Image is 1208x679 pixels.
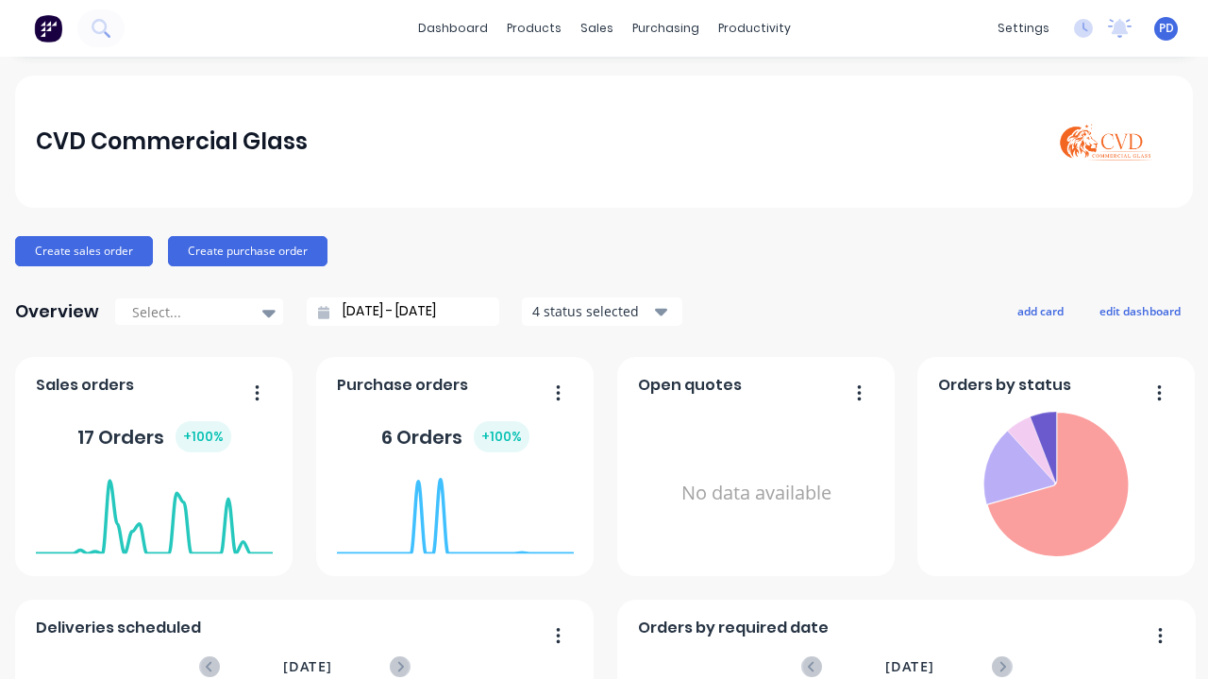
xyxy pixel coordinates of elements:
div: purchasing [623,14,709,42]
div: 6 Orders [381,421,529,452]
span: Open quotes [638,374,742,397]
button: Create sales order [15,236,153,266]
img: Factory [34,14,62,42]
span: Orders by required date [638,617,829,639]
div: CVD Commercial Glass [36,123,308,161]
span: [DATE] [283,656,332,677]
span: Purchase orders [337,374,468,397]
div: Overview [15,293,99,331]
button: edit dashboard [1087,298,1193,323]
div: settings [988,14,1059,42]
div: + 100 % [474,421,529,452]
div: No data available [638,404,875,583]
button: add card [1005,298,1076,323]
span: Deliveries scheduled [36,617,201,639]
span: Orders by status [938,374,1071,397]
div: + 100 % [176,421,231,452]
img: CVD Commercial Glass [1040,93,1172,192]
span: Sales orders [36,374,134,397]
button: Create purchase order [168,236,327,266]
div: products [497,14,571,42]
span: [DATE] [885,656,934,677]
div: sales [571,14,623,42]
div: productivity [709,14,800,42]
div: 17 Orders [77,421,231,452]
button: 4 status selected [522,297,682,326]
div: 4 status selected [532,301,651,321]
a: dashboard [409,14,497,42]
span: PD [1159,20,1174,37]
